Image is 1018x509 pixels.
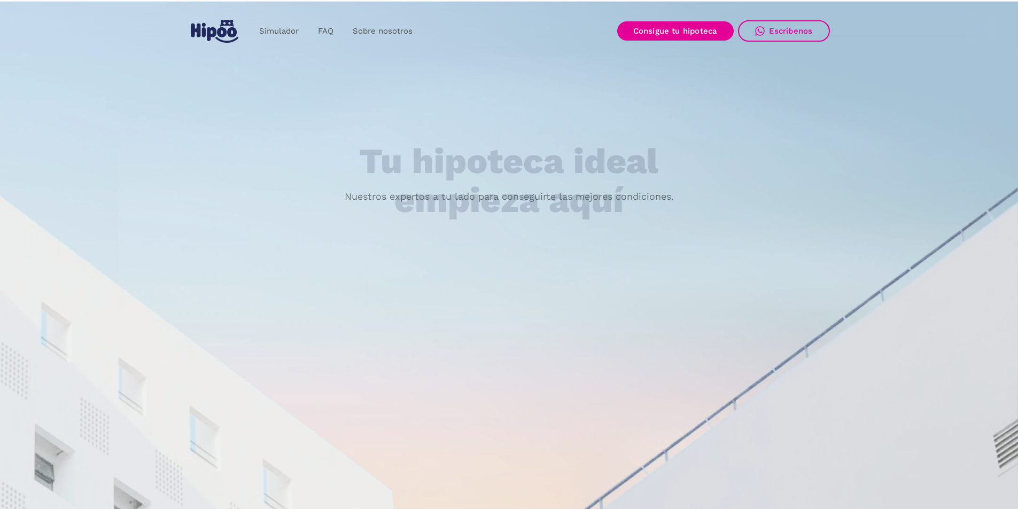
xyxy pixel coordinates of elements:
a: Sobre nosotros [343,21,422,42]
div: Escríbenos [769,26,813,36]
h1: Tu hipoteca ideal empieza aquí [306,142,711,220]
a: FAQ [308,21,343,42]
a: Escríbenos [738,20,830,42]
a: Simulador [250,21,308,42]
a: Consigue tu hipoteca [617,21,734,41]
a: home [189,15,241,47]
